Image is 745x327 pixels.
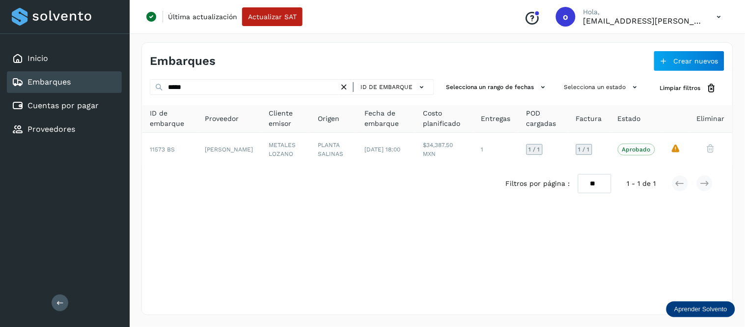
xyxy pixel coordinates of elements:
td: 1 [473,133,519,166]
h4: Embarques [150,54,216,68]
p: Hola, [583,8,701,16]
td: [PERSON_NAME] [197,133,261,166]
button: Selecciona un estado [560,79,644,95]
td: PLANTA SALINAS [310,133,357,166]
span: 1 / 1 [529,147,540,152]
span: 11573 BS [150,146,175,153]
a: Cuentas por pagar [28,101,99,110]
button: Crear nuevos [654,51,725,71]
p: ops.lozano@solvento.mx [583,16,701,26]
span: Origen [318,114,339,124]
td: METALES LOZANO [261,133,310,166]
span: ID de embarque [360,83,413,91]
span: Estado [618,114,641,124]
button: Limpiar filtros [652,79,725,97]
span: Factura [576,114,602,124]
td: $34,387.50 MXN [415,133,473,166]
div: Embarques [7,71,122,93]
span: [DATE] 18:00 [365,146,401,153]
a: Proveedores [28,124,75,134]
a: Inicio [28,54,48,63]
span: Eliminar [697,114,725,124]
span: Fecha de embarque [365,108,407,129]
span: Proveedor [205,114,239,124]
p: Aprender Solvento [674,305,727,313]
button: Actualizar SAT [242,7,303,26]
div: Proveedores [7,119,122,140]
span: POD cargadas [526,108,560,129]
span: Limpiar filtros [660,84,701,92]
span: ID de embarque [150,108,189,129]
span: Actualizar SAT [248,13,297,20]
span: Crear nuevos [674,58,718,64]
div: Cuentas por pagar [7,95,122,117]
span: 1 / 1 [579,147,590,152]
span: Cliente emisor [269,108,302,129]
div: Inicio [7,48,122,69]
button: Selecciona un rango de fechas [442,79,552,95]
div: Aprender Solvento [666,301,735,317]
button: ID de embarque [358,80,430,94]
p: Aprobado [622,146,651,153]
span: Filtros por página : [506,178,570,189]
span: Entregas [481,114,511,124]
a: Embarques [28,77,71,87]
span: 1 - 1 de 1 [627,178,656,189]
p: Última actualización [168,12,237,21]
span: Costo planificado [423,108,466,129]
